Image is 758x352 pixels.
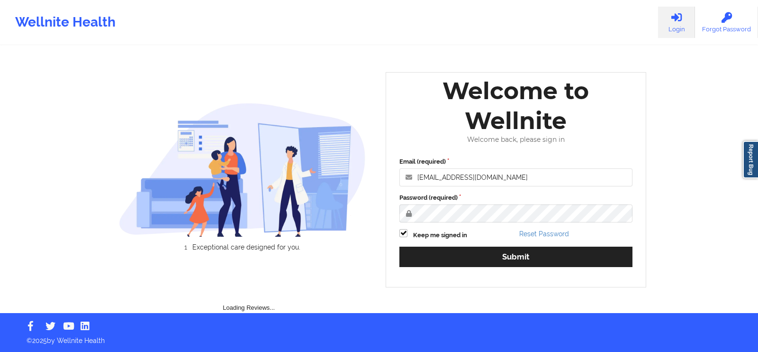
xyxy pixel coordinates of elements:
[519,230,569,238] a: Reset Password
[119,267,379,313] div: Loading Reviews...
[393,136,639,144] div: Welcome back, please sign in
[399,193,632,203] label: Password (required)
[393,76,639,136] div: Welcome to Wellnite
[399,168,632,186] input: Email address
[695,7,758,38] a: Forgot Password
[20,329,738,345] p: © 2025 by Wellnite Health
[119,102,366,237] img: wellnite-auth-hero_200.c722682e.png
[743,141,758,178] a: Report Bug
[399,157,632,167] label: Email (required)
[413,231,467,240] label: Keep me signed in
[399,247,632,267] button: Submit
[127,243,366,251] li: Exceptional care designed for you.
[658,7,695,38] a: Login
